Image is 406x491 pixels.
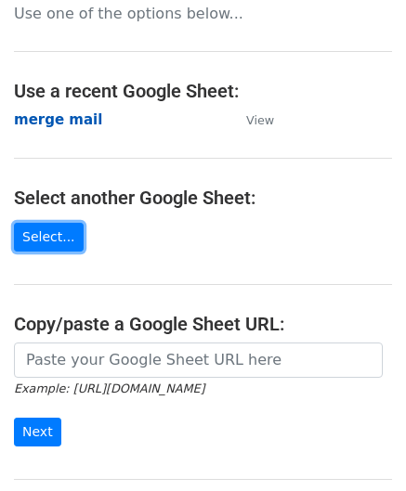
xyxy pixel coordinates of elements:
[246,113,274,127] small: View
[14,223,84,252] a: Select...
[14,381,204,395] small: Example: [URL][DOMAIN_NAME]
[228,111,274,128] a: View
[14,187,392,209] h4: Select another Google Sheet:
[14,4,392,23] p: Use one of the options below...
[14,418,61,446] input: Next
[14,80,392,102] h4: Use a recent Google Sheet:
[14,111,102,128] a: merge mail
[313,402,406,491] iframe: Chat Widget
[14,342,383,378] input: Paste your Google Sheet URL here
[14,313,392,335] h4: Copy/paste a Google Sheet URL:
